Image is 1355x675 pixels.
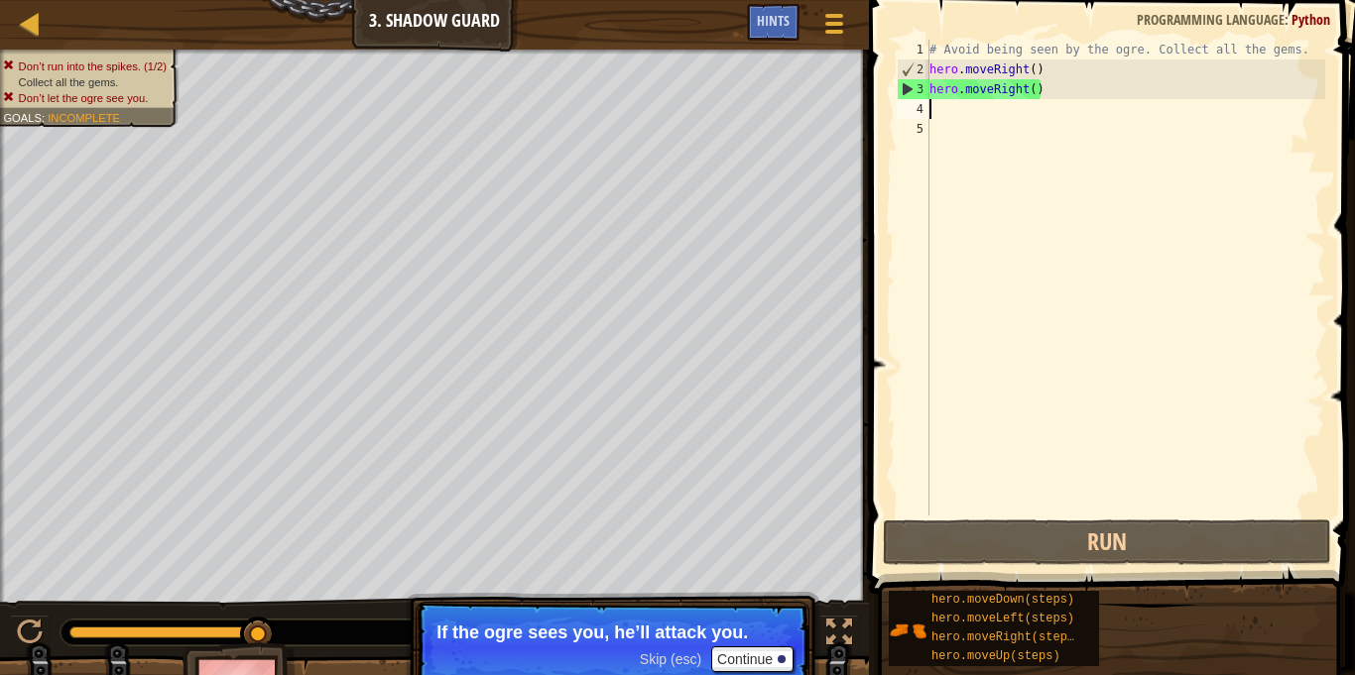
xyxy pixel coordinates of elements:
[898,59,929,79] div: 2
[757,11,790,30] span: Hints
[883,519,1331,565] button: Run
[436,622,789,642] p: If the ogre sees you, he’ll attack you.
[10,615,50,655] button: Ctrl + P: Play
[711,646,794,672] button: Continue
[897,99,929,119] div: 4
[898,79,929,99] div: 3
[3,90,167,106] li: Don’t let the ogre see you.
[640,651,701,667] span: Skip (esc)
[42,111,48,124] span: :
[1285,10,1292,29] span: :
[889,612,926,649] img: portrait.png
[819,615,859,655] button: Toggle fullscreen
[19,59,167,72] span: Don’t run into the spikes. (1/2)
[1292,10,1330,29] span: Python
[931,593,1074,607] span: hero.moveDown(steps)
[48,111,120,124] span: Incomplete
[897,119,929,139] div: 5
[897,40,929,59] div: 1
[3,74,167,90] li: Collect all the gems.
[931,612,1074,625] span: hero.moveLeft(steps)
[3,58,167,74] li: Don’t run into the spikes.
[931,649,1060,663] span: hero.moveUp(steps)
[19,75,119,88] span: Collect all the gems.
[3,111,42,124] span: Goals
[809,4,859,51] button: Show game menu
[19,91,149,104] span: Don’t let the ogre see you.
[1137,10,1285,29] span: Programming language
[931,630,1081,644] span: hero.moveRight(steps)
